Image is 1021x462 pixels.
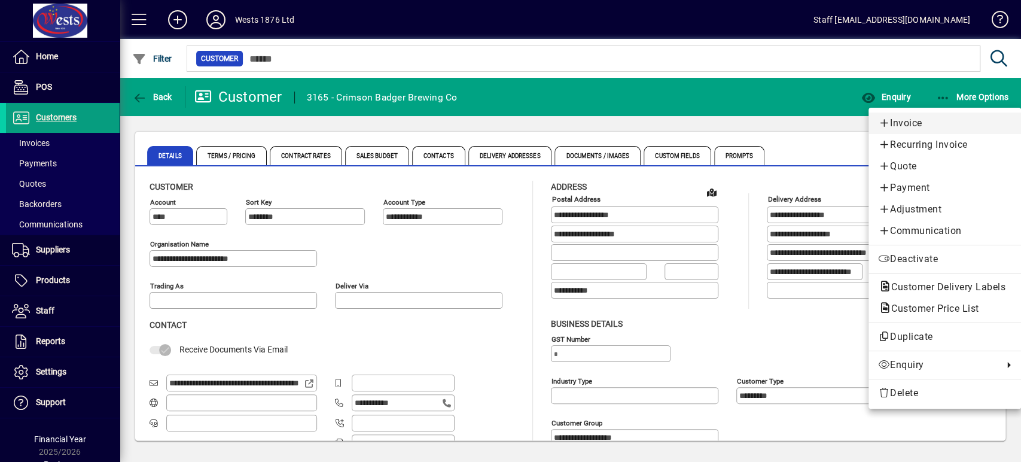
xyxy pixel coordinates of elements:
[878,202,1011,217] span: Adjustment
[878,116,1011,130] span: Invoice
[868,248,1021,270] button: Deactivate customer
[878,386,1011,400] span: Delete
[878,138,1011,152] span: Recurring Invoice
[878,281,1011,293] span: Customer Delivery Labels
[878,330,1011,344] span: Duplicate
[878,159,1011,174] span: Quote
[878,224,1011,238] span: Communication
[878,358,997,372] span: Enquiry
[878,252,1011,266] span: Deactivate
[878,181,1011,195] span: Payment
[878,303,985,314] span: Customer Price List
